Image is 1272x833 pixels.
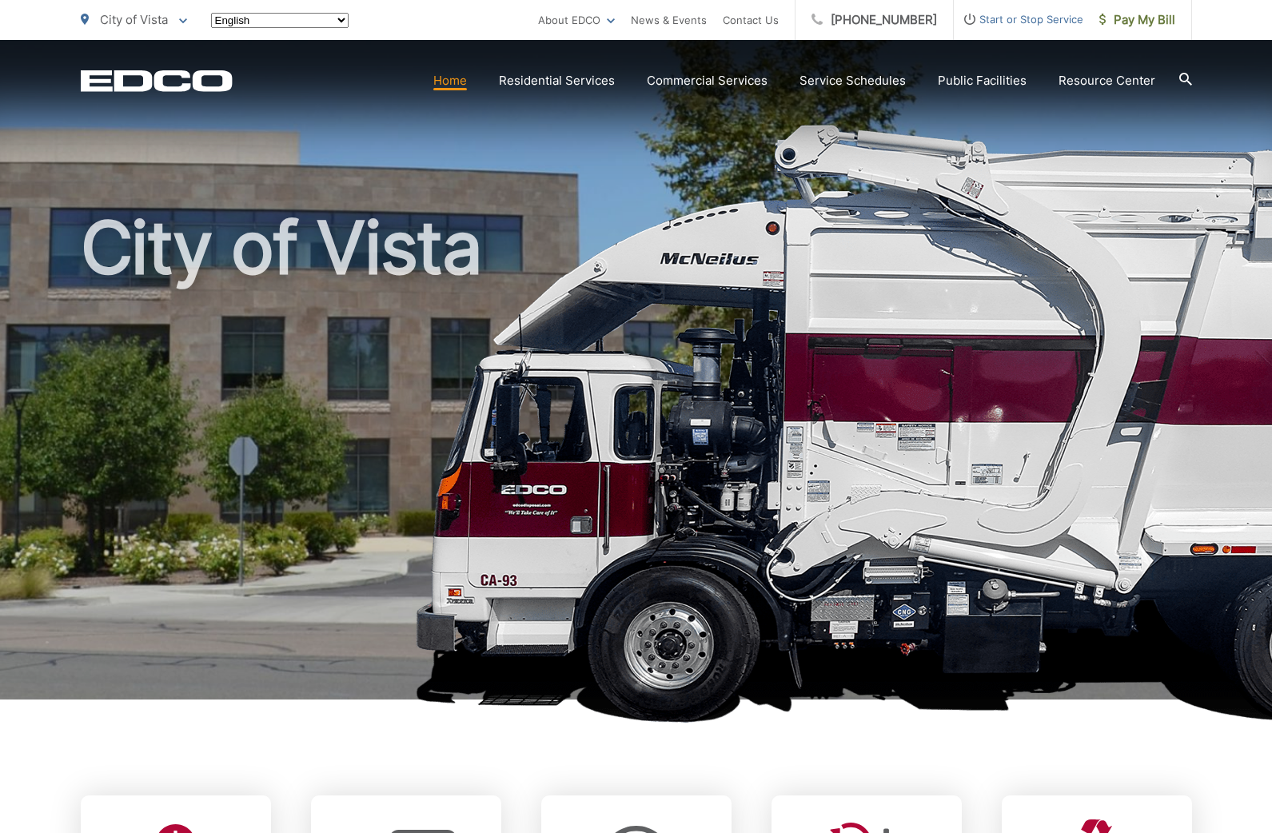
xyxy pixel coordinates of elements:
h1: City of Vista [81,208,1192,714]
a: About EDCO [538,10,615,30]
a: Resource Center [1059,71,1155,90]
a: EDCD logo. Return to the homepage. [81,70,233,92]
a: Contact Us [723,10,779,30]
a: Home [433,71,467,90]
a: Residential Services [499,71,615,90]
select: Select a language [211,13,349,28]
a: Commercial Services [647,71,768,90]
span: City of Vista [100,12,168,27]
a: News & Events [631,10,707,30]
span: Pay My Bill [1099,10,1175,30]
a: Service Schedules [799,71,906,90]
a: Public Facilities [938,71,1027,90]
